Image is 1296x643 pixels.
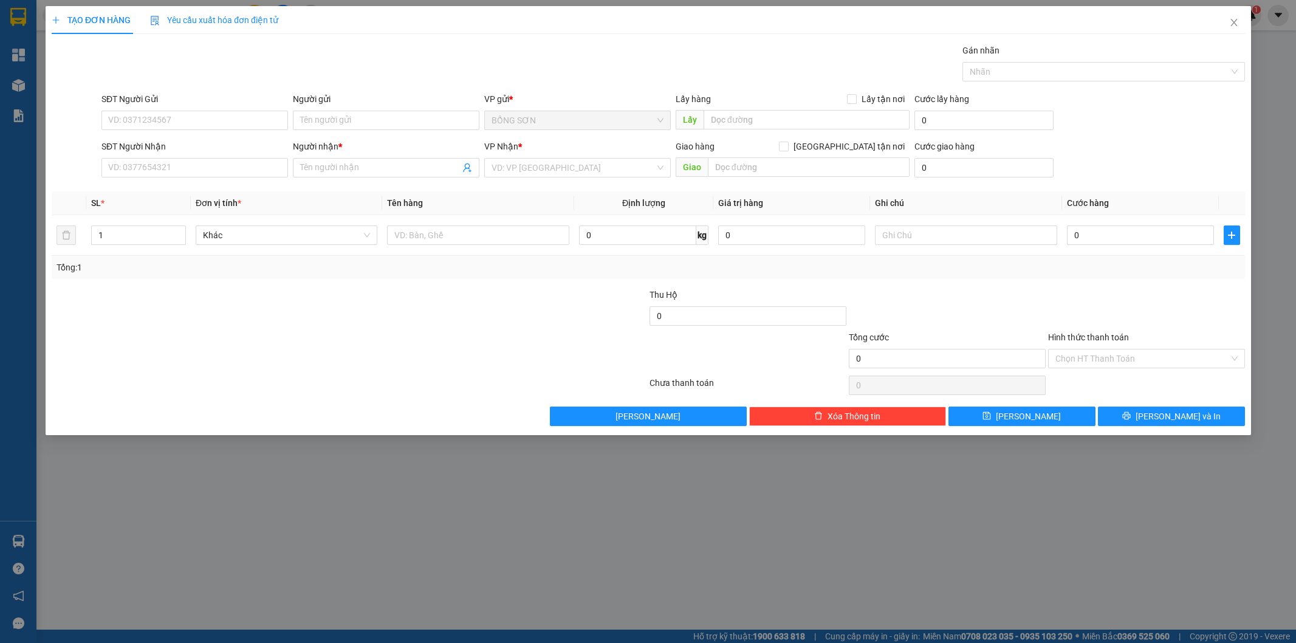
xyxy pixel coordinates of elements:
[484,142,518,151] span: VP Nhận
[622,198,665,208] span: Định lượng
[492,111,663,129] span: BỒNG SƠN
[1066,198,1108,208] span: Cước hàng
[914,142,975,151] label: Cước giao hàng
[828,410,880,423] span: Xóa Thông tin
[1047,332,1128,342] label: Hình thức thanh toán
[91,198,101,208] span: SL
[914,158,1053,177] input: Cước giao hàng
[550,407,747,426] button: [PERSON_NAME]
[914,111,1053,130] input: Cước lấy hàng
[293,92,479,106] div: Người gửi
[982,411,991,421] span: save
[848,332,888,342] span: Tổng cước
[203,226,370,244] span: Khác
[1097,407,1244,426] button: printer[PERSON_NAME] và In
[1135,410,1220,423] span: [PERSON_NAME] và In
[948,407,1095,426] button: save[PERSON_NAME]
[718,225,865,245] input: 0
[696,225,708,245] span: kg
[707,157,910,177] input: Dọc đường
[962,46,999,55] label: Gán nhãn
[52,16,60,24] span: plus
[150,16,160,26] img: icon
[293,140,479,153] div: Người nhận
[1122,411,1130,421] span: printer
[675,157,707,177] span: Giao
[387,225,569,245] input: VD: Bàn, Ghế
[52,15,131,25] span: TẠO ĐƠN HÀNG
[675,110,703,129] span: Lấy
[1224,230,1239,240] span: plus
[996,410,1061,423] span: [PERSON_NAME]
[718,198,763,208] span: Giá trị hàng
[789,140,910,153] span: [GEOGRAPHIC_DATA] tận nơi
[57,225,76,245] button: delete
[462,163,472,173] span: user-add
[648,376,848,397] div: Chưa thanh toán
[1216,6,1250,40] button: Close
[57,261,500,274] div: Tổng: 1
[1223,225,1239,245] button: plus
[914,94,969,104] label: Cước lấy hàng
[615,410,681,423] span: [PERSON_NAME]
[814,411,823,421] span: delete
[649,290,677,300] span: Thu Hộ
[101,140,288,153] div: SĐT Người Nhận
[703,110,910,129] input: Dọc đường
[870,191,1061,215] th: Ghi chú
[484,92,671,106] div: VP gửi
[101,92,288,106] div: SĐT Người Gửi
[675,94,710,104] span: Lấy hàng
[387,198,423,208] span: Tên hàng
[1229,18,1238,27] span: close
[150,15,278,25] span: Yêu cầu xuất hóa đơn điện tử
[875,225,1057,245] input: Ghi Chú
[196,198,241,208] span: Đơn vị tính
[675,142,714,151] span: Giao hàng
[857,92,910,106] span: Lấy tận nơi
[749,407,946,426] button: deleteXóa Thông tin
